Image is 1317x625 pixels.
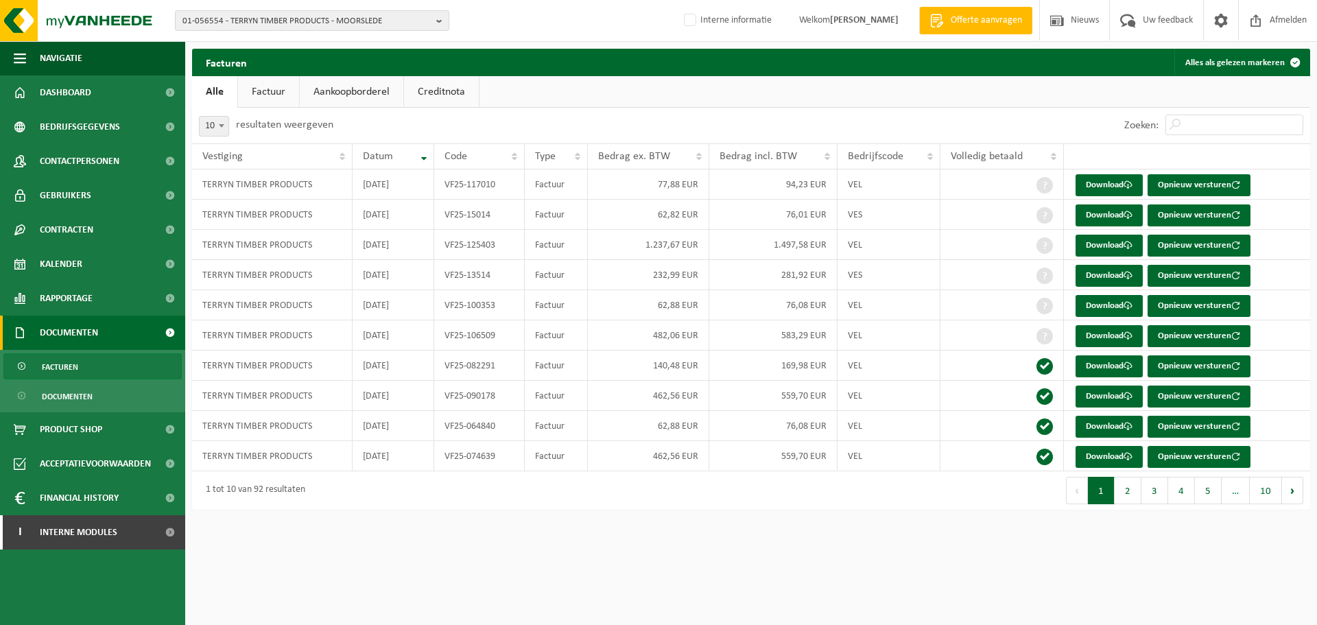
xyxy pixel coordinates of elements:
td: 232,99 EUR [588,260,709,290]
td: VES [838,260,941,290]
td: 559,70 EUR [709,381,838,411]
a: Download [1076,416,1143,438]
span: 01-056554 - TERRYN TIMBER PRODUCTS - MOORSLEDE [182,11,431,32]
a: Download [1076,355,1143,377]
span: Documenten [40,316,98,350]
td: TERRYN TIMBER PRODUCTS [192,381,353,411]
label: Interne informatie [681,10,772,31]
span: Product Shop [40,412,102,447]
span: 10 [200,117,228,136]
td: Factuur [525,290,588,320]
button: 01-056554 - TERRYN TIMBER PRODUCTS - MOORSLEDE [175,10,449,31]
td: VF25-125403 [434,230,525,260]
td: [DATE] [353,200,434,230]
span: Vestiging [202,151,243,162]
td: [DATE] [353,230,434,260]
td: TERRYN TIMBER PRODUCTS [192,200,353,230]
td: VEL [838,290,941,320]
span: I [14,515,26,550]
td: VF25-13514 [434,260,525,290]
button: Alles als gelezen markeren [1174,49,1309,76]
span: Bedrijfsgegevens [40,110,120,144]
span: Bedrijfscode [848,151,903,162]
span: Financial History [40,481,119,515]
span: Bedrag incl. BTW [720,151,797,162]
td: 583,29 EUR [709,320,838,351]
td: Factuur [525,230,588,260]
h2: Facturen [192,49,261,75]
span: Type [535,151,556,162]
a: Download [1076,386,1143,408]
td: VEL [838,320,941,351]
span: Facturen [42,354,78,380]
td: 76,08 EUR [709,411,838,441]
td: TERRYN TIMBER PRODUCTS [192,169,353,200]
a: Alle [192,76,237,108]
a: Factuur [238,76,299,108]
td: 482,06 EUR [588,320,709,351]
button: Previous [1066,477,1088,504]
td: VEL [838,411,941,441]
button: Opnieuw versturen [1148,355,1250,377]
span: Acceptatievoorwaarden [40,447,151,481]
td: 281,92 EUR [709,260,838,290]
td: Factuur [525,381,588,411]
button: Opnieuw versturen [1148,295,1250,317]
td: TERRYN TIMBER PRODUCTS [192,290,353,320]
a: Download [1076,446,1143,468]
label: Zoeken: [1124,120,1159,131]
button: Opnieuw versturen [1148,235,1250,257]
td: 62,88 EUR [588,290,709,320]
div: 1 tot 10 van 92 resultaten [199,478,305,503]
button: Opnieuw versturen [1148,416,1250,438]
span: 10 [199,116,229,137]
td: VES [838,200,941,230]
td: [DATE] [353,320,434,351]
td: VF25-106509 [434,320,525,351]
td: 462,56 EUR [588,381,709,411]
td: [DATE] [353,411,434,441]
label: resultaten weergeven [236,119,333,130]
td: VF25-074639 [434,441,525,471]
td: Factuur [525,441,588,471]
a: Aankoopborderel [300,76,403,108]
td: 140,48 EUR [588,351,709,381]
td: [DATE] [353,381,434,411]
button: Opnieuw versturen [1148,386,1250,408]
td: VEL [838,351,941,381]
td: Factuur [525,351,588,381]
span: Documenten [42,384,93,410]
span: Contracten [40,213,93,247]
strong: [PERSON_NAME] [830,15,899,25]
td: VEL [838,381,941,411]
td: [DATE] [353,169,434,200]
td: [DATE] [353,441,434,471]
td: Factuur [525,200,588,230]
td: TERRYN TIMBER PRODUCTS [192,411,353,441]
td: 1.497,58 EUR [709,230,838,260]
td: 1.237,67 EUR [588,230,709,260]
span: Dashboard [40,75,91,110]
td: 462,56 EUR [588,441,709,471]
td: VF25-064840 [434,411,525,441]
td: 77,88 EUR [588,169,709,200]
a: Documenten [3,383,182,409]
td: Factuur [525,260,588,290]
td: 62,88 EUR [588,411,709,441]
button: 5 [1195,477,1222,504]
td: [DATE] [353,260,434,290]
button: 1 [1088,477,1115,504]
button: Opnieuw versturen [1148,446,1250,468]
td: VF25-15014 [434,200,525,230]
td: 559,70 EUR [709,441,838,471]
td: VEL [838,230,941,260]
a: Download [1076,325,1143,347]
td: Factuur [525,169,588,200]
td: VEL [838,441,941,471]
button: 10 [1250,477,1282,504]
span: Interne modules [40,515,117,550]
span: Kalender [40,247,82,281]
a: Download [1076,235,1143,257]
span: Gebruikers [40,178,91,213]
button: Opnieuw versturen [1148,265,1250,287]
